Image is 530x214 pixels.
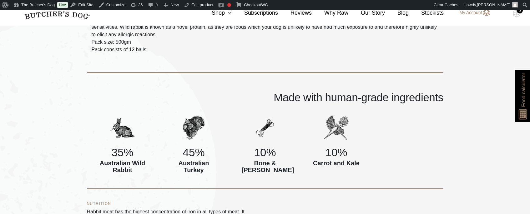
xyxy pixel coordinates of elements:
div: 0 [517,7,523,13]
span: Food calculator [520,73,527,107]
h4: Made with human-grade ingredients [87,92,443,103]
h5: NUTRITION [87,202,247,206]
img: TBD_Crushed-Bone.png [253,115,278,140]
a: Our Story [348,9,385,17]
img: TBD_Rabbit-1.png [110,115,135,140]
a: Reviews [278,9,312,17]
a: Live [57,2,68,8]
h6: Australian Turkey [170,160,217,173]
a: My Account [453,9,490,17]
h4: 35% [87,147,158,158]
h6: Australian Wild Rabbit [99,160,146,173]
img: TBD_Turkey-1.png [181,115,206,140]
img: TBD_Carrot-Kale.png [324,115,349,140]
a: Shop [199,9,232,17]
div: Focus keyphrase not set [227,3,231,7]
span: [PERSON_NAME] [477,2,510,7]
h4: 45% [158,147,230,158]
h6: Carrot and Kale [313,160,360,167]
a: Stockists [409,9,444,17]
p: Pack size: 500gm [92,38,439,46]
h4: 10% [301,147,372,158]
p: Pack consists of 12 balls [92,46,439,53]
h6: Bone & [PERSON_NAME] [242,160,289,173]
img: TBD_Cart-Empty.png [513,9,521,17]
a: Blog [385,9,409,17]
span: By popular demand our Rabbit and Turkey Balls are back permanently! We’ve adjusted the recipe to ... [92,17,437,37]
a: Why Raw [312,9,348,17]
a: Subscriptions [232,9,278,17]
h4: 10% [230,147,301,158]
